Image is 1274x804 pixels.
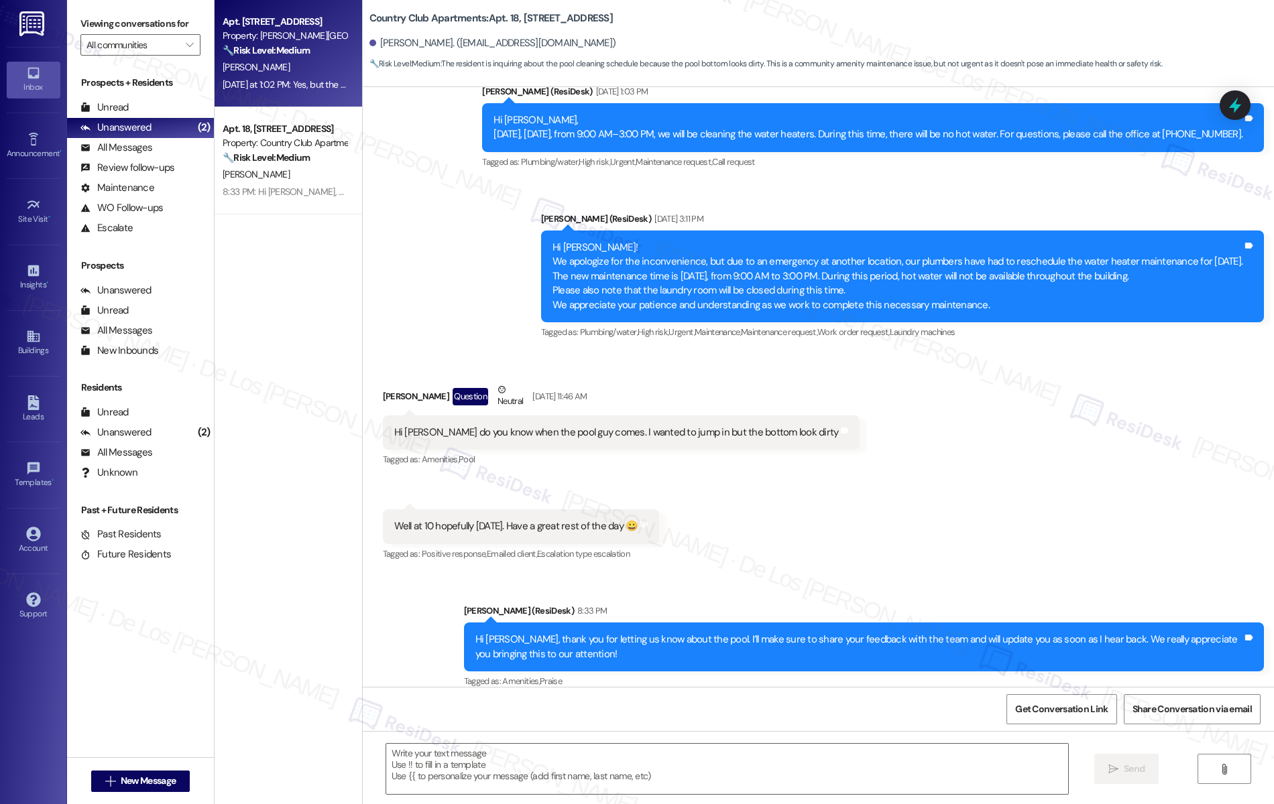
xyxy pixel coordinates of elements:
div: [PERSON_NAME] (ResiDesk) [541,212,1264,230]
div: Apt. 18, [STREET_ADDRESS] [223,122,347,136]
div: Past + Future Residents [67,503,214,517]
div: [PERSON_NAME] (ResiDesk) [464,604,1264,622]
span: Send [1124,762,1145,776]
span: Maintenance , [695,326,741,338]
a: Inbox [7,62,60,98]
i:  [1219,764,1229,775]
span: Laundry machines [890,326,955,338]
div: Unanswered [80,121,152,135]
div: All Messages [80,446,152,460]
span: Amenities , [502,675,540,687]
span: Amenities , [422,454,459,465]
div: [PERSON_NAME] (ResiDesk) [482,84,1264,103]
div: Unread [80,405,129,419]
span: New Message [121,774,176,788]
i:  [105,776,115,787]
div: (2) [194,117,214,138]
span: Work order request , [817,326,890,338]
span: [PERSON_NAME] [223,61,290,73]
input: All communities [86,34,179,56]
span: Maintenance request , [636,156,712,167]
span: : The resident is inquiring about the pool cleaning schedule because the pool bottom looks dirty.... [369,57,1162,71]
span: Get Conversation Link [1015,702,1108,716]
div: [DATE] 1:03 PM [593,84,648,98]
div: Review follow-ups [80,161,174,175]
span: Emailed client , [487,548,537,559]
div: Residents [67,381,214,395]
div: Property: [PERSON_NAME][GEOGRAPHIC_DATA] Apartments [223,29,347,43]
button: Send [1094,754,1159,784]
span: Maintenance request , [741,326,817,338]
div: Tagged as: [464,671,1264,691]
b: Country Club Apartments: Apt. 18, [STREET_ADDRESS] [369,11,613,25]
div: Well at 10 hopefully [DATE]. Have a great rest of the day 😀 [394,519,638,533]
span: Share Conversation via email [1133,702,1252,716]
div: (2) [194,422,214,443]
button: Share Conversation via email [1124,694,1261,724]
div: Unread [80,304,129,318]
span: • [46,278,48,287]
span: Positive response , [422,548,487,559]
span: Praise [540,675,562,687]
div: Apt. [STREET_ADDRESS] [223,15,347,29]
span: Plumbing/water , [521,156,579,167]
a: Buildings [7,325,60,361]
div: 8:33 PM [574,604,607,618]
div: Hi [PERSON_NAME] do you know when the pool guy comes. I wanted to jump in but the bottom look dirty [394,425,839,440]
a: Support [7,588,60,624]
div: Hi [PERSON_NAME], thank you for letting us know about the pool. I’ll make sure to share your feed... [475,632,1242,661]
img: ResiDesk Logo [19,11,47,36]
div: [PERSON_NAME] [383,383,860,415]
span: Call request [712,156,754,167]
span: Urgent , [610,156,636,167]
span: Urgent , [669,326,694,338]
button: New Message [91,770,190,792]
span: [PERSON_NAME] [223,168,290,180]
div: Unanswered [80,425,152,440]
label: Viewing conversations for [80,13,200,34]
span: • [48,212,50,222]
strong: 🔧 Risk Level: Medium [369,58,441,69]
button: Get Conversation Link [1006,694,1116,724]
div: [DATE] 3:11 PM [651,212,703,226]
div: Prospects + Residents [67,76,214,90]
div: Tagged as: [541,322,1264,342]
div: [DATE] 11:46 AM [529,389,587,403]
div: Maintenance [80,181,154,195]
i:  [1108,764,1118,775]
strong: 🔧 Risk Level: Medium [223,151,310,163]
div: Escalate [80,221,133,235]
span: • [60,147,62,156]
div: Question [453,388,488,405]
div: 8:33 PM: Hi [PERSON_NAME], thank you for letting us know about the pool. I’ll make sure to share ... [223,186,1092,198]
div: Prospects [67,259,214,273]
div: [DATE] at 1:02 PM: Yes, but the roaches issue still not resolve. [223,78,454,90]
span: Plumbing/water , [580,326,638,338]
div: WO Follow-ups [80,201,163,215]
span: High risk , [638,326,669,338]
div: Hi [PERSON_NAME], [DATE], [DATE], from 9:00 AM–3:00 PM, we will be cleaning the water heaters. Du... [494,113,1242,142]
a: Leads [7,391,60,427]
div: Past Residents [80,527,162,541]
span: Pool [459,454,475,465]
a: Templates • [7,457,60,493]
div: All Messages [80,141,152,155]
div: Unread [80,100,129,115]
div: Tagged as: [383,450,860,469]
a: Account [7,523,60,559]
div: Future Residents [80,547,171,561]
span: • [52,476,54,485]
div: [PERSON_NAME]. ([EMAIL_ADDRESS][DOMAIN_NAME]) [369,36,616,50]
div: All Messages [80,324,152,338]
div: Property: Country Club Apartments [223,136,347,150]
div: Hi [PERSON_NAME]! We apologize for the inconvenience, but due to an emergency at another location... [553,241,1242,312]
div: Unknown [80,466,137,480]
i:  [186,40,193,50]
div: Unanswered [80,283,152,297]
a: Insights • [7,259,60,295]
strong: 🔧 Risk Level: Medium [223,44,310,56]
div: New Inbounds [80,344,158,358]
span: High risk , [579,156,610,167]
div: Neutral [495,383,526,411]
span: Escalation type escalation [537,548,630,559]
